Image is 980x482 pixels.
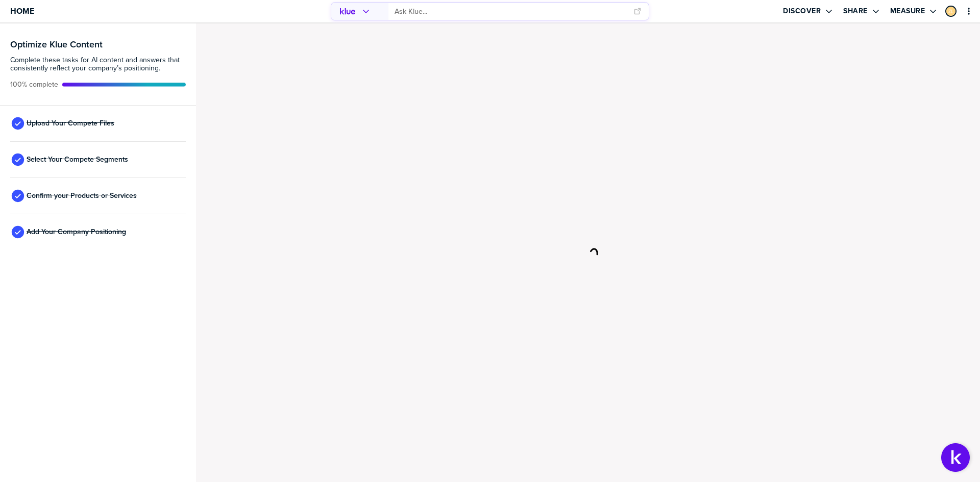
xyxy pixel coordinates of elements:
label: Measure [890,7,925,16]
span: Home [10,7,34,15]
img: da13526ef7e7ede2cf28389470c3c61c-sml.png [946,7,955,16]
button: Open Support Center [941,443,970,472]
span: Upload Your Compete Files [27,119,114,128]
span: Active [10,81,58,89]
label: Share [843,7,868,16]
span: Confirm your Products or Services [27,192,137,200]
label: Discover [783,7,821,16]
a: Edit Profile [944,5,958,18]
div: Zev Lewis [945,6,957,17]
input: Ask Klue... [395,3,627,20]
span: Add Your Company Positioning [27,228,126,236]
h3: Optimize Klue Content [10,40,186,49]
span: Select Your Compete Segments [27,156,128,164]
span: Complete these tasks for AI content and answers that consistently reflect your company’s position... [10,56,186,72]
